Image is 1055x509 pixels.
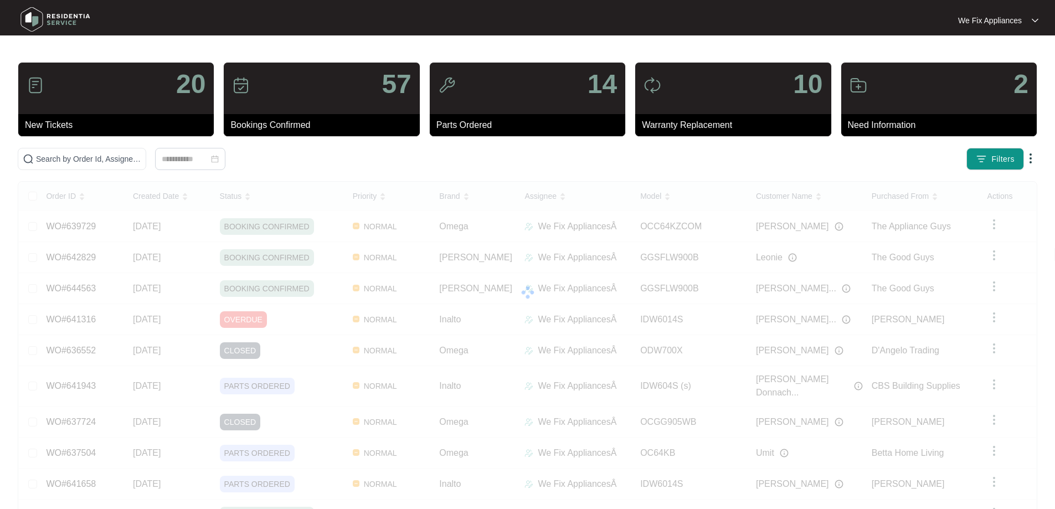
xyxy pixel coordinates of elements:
[850,76,867,94] img: icon
[966,148,1024,170] button: filter iconFilters
[644,76,661,94] img: icon
[436,119,625,132] p: Parts Ordered
[230,119,419,132] p: Bookings Confirmed
[588,71,617,97] p: 14
[36,153,141,165] input: Search by Order Id, Assignee Name, Customer Name, Brand and Model
[176,71,205,97] p: 20
[27,76,44,94] img: icon
[1024,152,1037,165] img: dropdown arrow
[976,153,987,164] img: filter icon
[958,15,1022,26] p: We Fix Appliances
[793,71,822,97] p: 10
[642,119,831,132] p: Warranty Replacement
[232,76,250,94] img: icon
[1013,71,1028,97] p: 2
[17,3,94,36] img: residentia service logo
[23,153,34,164] img: search-icon
[382,71,411,97] p: 57
[438,76,456,94] img: icon
[25,119,214,132] p: New Tickets
[1032,18,1038,23] img: dropdown arrow
[848,119,1037,132] p: Need Information
[991,153,1015,165] span: Filters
